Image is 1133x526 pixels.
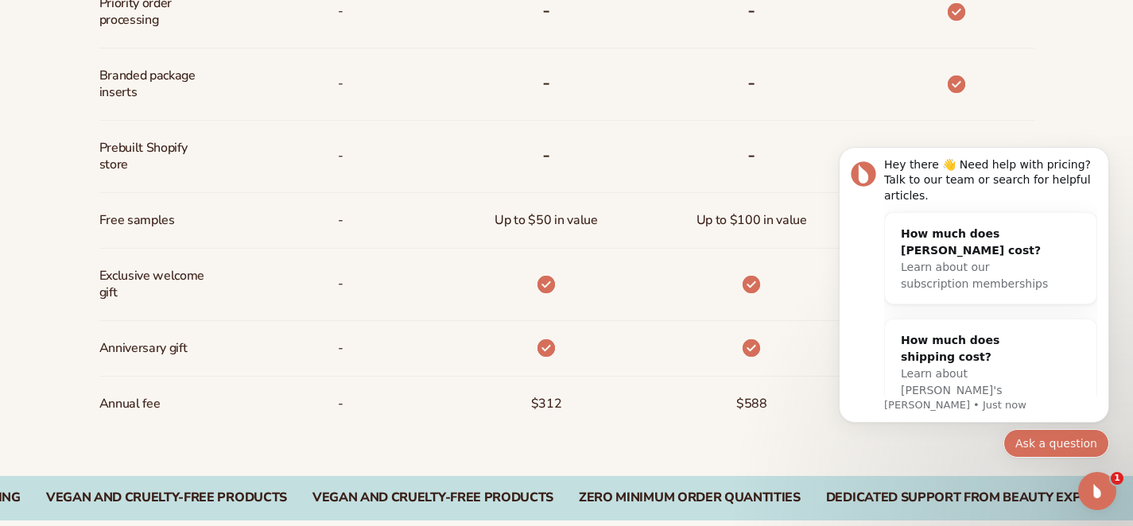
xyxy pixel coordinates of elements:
span: Free samples [99,206,175,235]
span: 1 [1111,472,1123,485]
span: - [338,69,343,99]
span: Up to $100 in value [696,206,807,235]
div: Vegan and Cruelty-Free Products [312,490,553,505]
span: - [338,206,343,235]
span: - [338,269,343,299]
span: Branded package inserts [99,61,205,107]
div: Zero Minimum Order QuantitieS [579,490,801,505]
span: Prebuilt Shopify store [99,133,205,180]
b: - [747,70,755,95]
span: - [338,389,343,419]
div: VEGAN AND CRUELTY-FREE PRODUCTS [46,490,287,505]
span: Annual fee [99,389,161,419]
span: $588 [736,389,767,419]
b: - [542,142,550,168]
iframe: Intercom live chat [1078,472,1116,510]
span: $312 [531,389,562,419]
iframe: Intercom notifications message [815,95,1133,483]
span: - [338,334,343,363]
span: Anniversary gift [99,334,188,363]
span: - [338,141,343,171]
b: - [747,142,755,168]
b: - [542,70,550,95]
span: Exclusive welcome gift [99,261,205,307]
span: Up to $50 in value [495,206,597,235]
div: Dedicated Support From Beauty Experts [826,490,1112,505]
